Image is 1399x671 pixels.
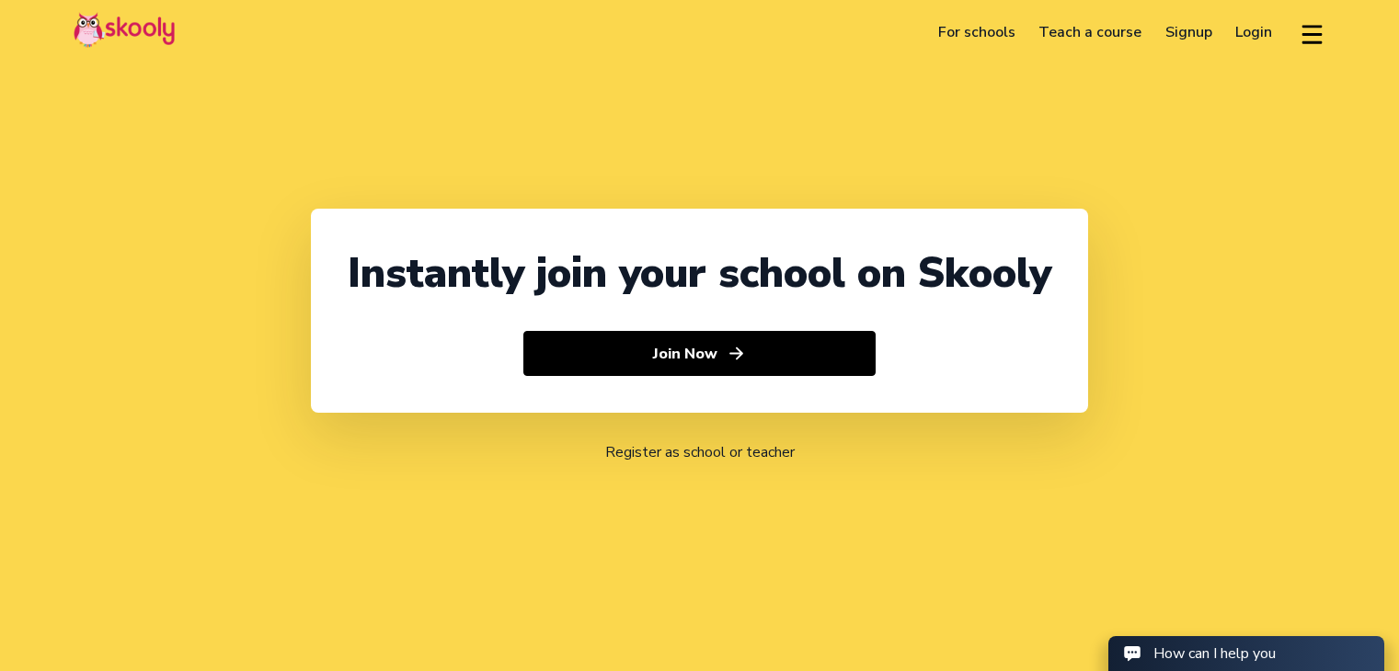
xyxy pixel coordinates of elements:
[1299,17,1325,48] button: menu outline
[605,442,795,462] a: Register as school or teacher
[926,17,1027,47] a: For schools
[1224,17,1285,47] a: Login
[74,12,175,48] img: Skooly
[1026,17,1153,47] a: Teach a course
[523,331,876,377] button: Join Nowarrow forward outline
[1153,17,1224,47] a: Signup
[348,245,1051,301] div: Instantly join your school on Skooly
[727,344,746,363] ion-icon: arrow forward outline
